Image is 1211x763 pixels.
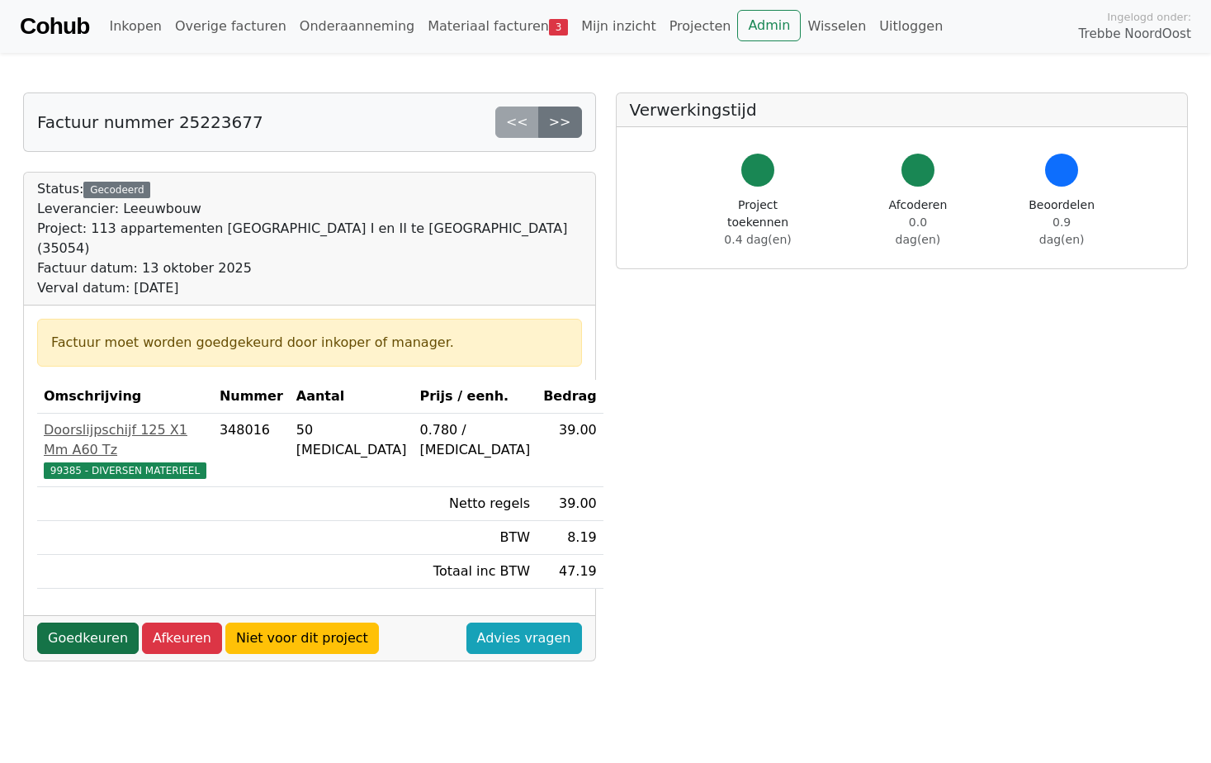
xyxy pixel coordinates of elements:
[873,10,949,43] a: Uitloggen
[575,10,663,43] a: Mijn inzicht
[537,414,603,487] td: 39.00
[142,623,222,654] a: Afkeuren
[421,10,575,43] a: Materiaal facturen3
[37,278,582,298] div: Verval datum: [DATE]
[538,107,582,138] a: >>
[37,112,263,132] h5: Factuur nummer 25223677
[102,10,168,43] a: Inkopen
[537,555,603,589] td: 47.19
[737,10,801,41] a: Admin
[537,487,603,521] td: 39.00
[1079,25,1191,44] span: Trebbe NoordOost
[37,179,582,298] div: Status:
[37,380,213,414] th: Omschrijving
[413,380,537,414] th: Prijs / eenh.
[213,380,290,414] th: Nummer
[1107,9,1191,25] span: Ingelogd onder:
[37,258,582,278] div: Factuur datum: 13 oktober 2025
[1039,216,1085,246] span: 0.9 dag(en)
[37,219,582,258] div: Project: 113 appartementen [GEOGRAPHIC_DATA] I en II te [GEOGRAPHIC_DATA] (35054)
[44,420,206,480] a: Doorslijpschijf 125 X1 Mm A60 Tz99385 - DIVERSEN MATERIEEL
[290,380,414,414] th: Aantal
[466,623,582,654] a: Advies vragen
[630,100,1175,120] h5: Verwerkingstijd
[37,199,582,219] div: Leverancier: Leeuwbouw
[887,197,950,249] div: Afcoderen
[549,19,568,36] span: 3
[213,414,290,487] td: 348016
[537,380,603,414] th: Bedrag
[20,7,89,46] a: Cohub
[801,10,873,43] a: Wisselen
[1029,197,1095,249] div: Beoordelen
[51,333,568,353] div: Factuur moet worden goedgekeurd door inkoper of manager.
[83,182,150,198] div: Gecodeerd
[663,10,738,43] a: Projecten
[44,420,206,460] div: Doorslijpschijf 125 X1 Mm A60 Tz
[225,623,379,654] a: Niet voor dit project
[44,462,206,479] span: 99385 - DIVERSEN MATERIEEL
[413,555,537,589] td: Totaal inc BTW
[168,10,293,43] a: Overige facturen
[413,487,537,521] td: Netto regels
[296,420,407,460] div: 50 [MEDICAL_DATA]
[896,216,941,246] span: 0.0 dag(en)
[709,197,807,249] div: Project toekennen
[413,521,537,555] td: BTW
[37,623,139,654] a: Goedkeuren
[419,420,530,460] div: 0.780 / [MEDICAL_DATA]
[537,521,603,555] td: 8.19
[724,233,791,246] span: 0.4 dag(en)
[293,10,421,43] a: Onderaanneming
